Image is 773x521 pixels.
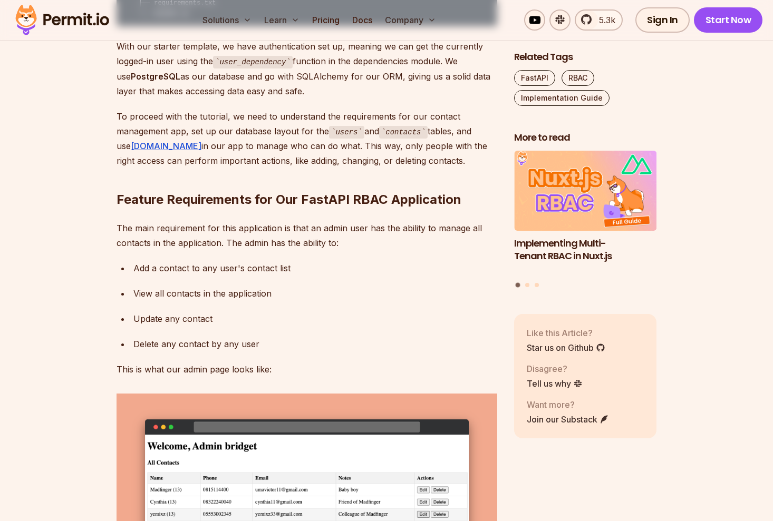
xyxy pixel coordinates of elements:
a: RBAC [562,70,594,86]
div: View all contacts in the application [133,286,497,301]
img: Permit logo [11,2,114,38]
a: Tell us why [527,377,583,389]
p: The main requirement for this application is that an admin user has the ability to manage all con... [117,221,497,250]
strong: PostgreSQL [131,71,180,82]
div: Posts [514,151,656,289]
button: Solutions [198,9,256,31]
div: Add a contact to any user's contact list [133,261,497,276]
button: Go to slide 1 [516,282,520,287]
a: Implementation Guide [514,90,610,106]
span: 5.3k [593,14,615,26]
code: user_dependency [213,56,293,68]
a: FastAPI [514,70,555,86]
button: Company [381,9,440,31]
li: 1 of 3 [514,151,656,276]
a: Start Now [694,7,763,33]
h2: More to read [514,131,656,144]
a: Pricing [308,9,344,31]
p: To proceed with the tutorial, we need to understand the requirements for our contact management a... [117,109,497,169]
img: Implementing Multi-Tenant RBAC in Nuxt.js [514,151,656,231]
h2: Related Tags [514,51,656,64]
a: 5.3k [575,9,623,31]
button: Go to slide 2 [525,282,529,287]
a: Join our Substack [527,412,609,425]
p: Disagree? [527,362,583,375]
div: Update any contact [133,311,497,326]
code: users [329,126,364,139]
code: contacts [379,126,428,139]
p: Like this Article? [527,326,605,339]
p: With our starter template, we have authentication set up, meaning we can get the currently logged... [117,39,497,99]
a: Docs [348,9,376,31]
div: Delete any contact by any user [133,337,497,351]
button: Learn [260,9,304,31]
h2: Feature Requirements for Our FastAPI RBAC Application [117,149,497,208]
h3: Implementing Multi-Tenant RBAC in Nuxt.js [514,237,656,263]
a: [DOMAIN_NAME] [131,141,201,151]
button: Go to slide 3 [535,282,539,287]
p: Want more? [527,398,609,410]
a: Sign In [635,7,690,33]
p: This is what our admin page looks like: [117,362,497,377]
a: Star us on Github [527,341,605,353]
a: Implementing Multi-Tenant RBAC in Nuxt.jsImplementing Multi-Tenant RBAC in Nuxt.js [514,151,656,276]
